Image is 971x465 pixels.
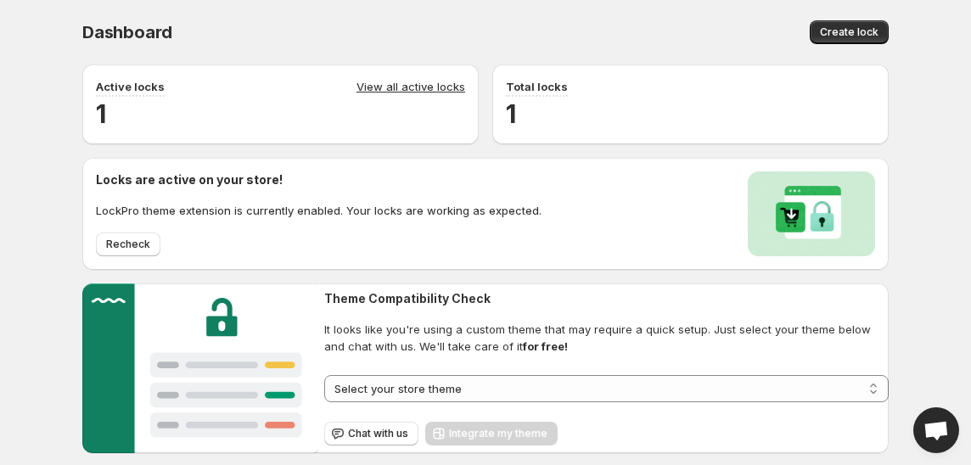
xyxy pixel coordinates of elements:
[324,321,889,355] span: It looks like you're using a custom theme that may require a quick setup. Just select your theme ...
[96,171,542,188] h2: Locks are active on your store!
[506,97,875,131] h2: 1
[82,283,317,453] img: Customer support
[913,407,959,453] div: Open chat
[82,22,172,42] span: Dashboard
[96,232,160,256] button: Recheck
[523,339,568,353] strong: for free!
[96,78,165,95] p: Active locks
[810,20,889,44] button: Create lock
[748,171,875,256] img: Locks activated
[820,25,878,39] span: Create lock
[324,290,889,307] h2: Theme Compatibility Check
[324,422,418,445] button: Chat with us
[506,78,568,95] p: Total locks
[96,97,465,131] h2: 1
[96,202,542,219] p: LockPro theme extension is currently enabled. Your locks are working as expected.
[356,78,465,97] a: View all active locks
[106,238,150,251] span: Recheck
[348,427,408,440] span: Chat with us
